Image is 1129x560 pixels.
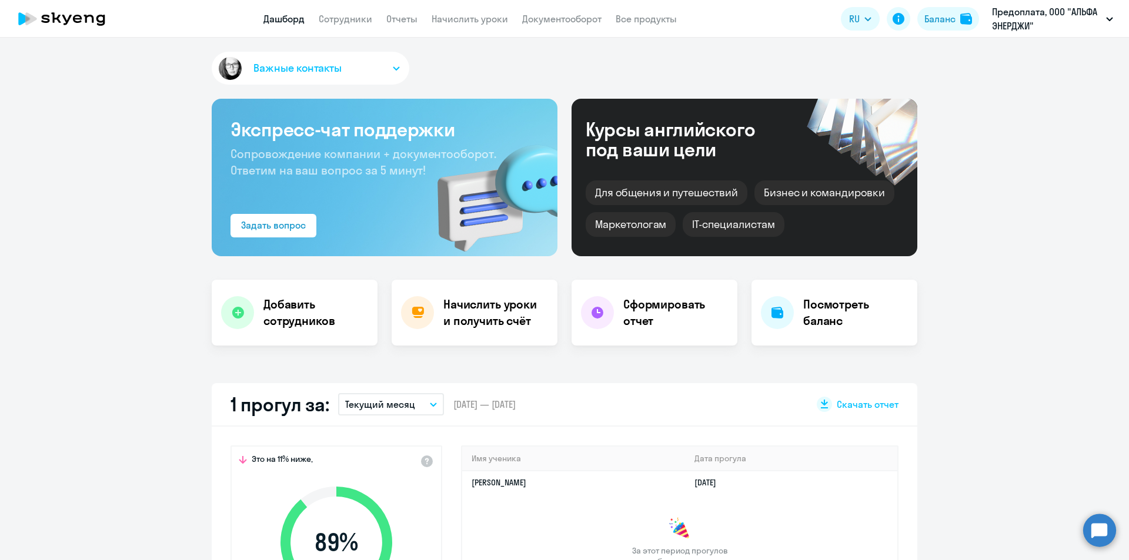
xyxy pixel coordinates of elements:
h4: Сформировать отчет [623,296,728,329]
span: Скачать отчет [837,398,898,411]
div: Курсы английского под ваши цели [586,119,787,159]
p: Текущий месяц [345,397,415,411]
div: Баланс [924,12,956,26]
img: bg-img [420,124,557,256]
button: RU [841,7,880,31]
div: Для общения и путешествий [586,180,747,205]
div: Задать вопрос [241,218,306,232]
div: Маркетологам [586,212,676,237]
th: Дата прогула [685,447,897,471]
h4: Добавить сотрудников [263,296,368,329]
button: Важные контакты [212,52,409,85]
span: [DATE] — [DATE] [453,398,516,411]
a: Сотрудники [319,13,372,25]
button: Предоплата, ООО "АЛЬФА ЭНЕРДЖИ" [986,5,1119,33]
a: Отчеты [386,13,417,25]
a: Все продукты [616,13,677,25]
button: Текущий месяц [338,393,444,415]
button: Задать вопрос [231,214,316,237]
th: Имя ученика [462,447,685,471]
a: Начислить уроки [432,13,508,25]
h4: Начислить уроки и получить счёт [443,296,546,329]
h3: Экспресс-чат поддержки [231,118,539,141]
p: Предоплата, ООО "АЛЬФА ЭНЕРДЖИ" [992,5,1101,33]
div: Бизнес и командировки [754,180,894,205]
h2: 1 прогул за: [231,393,329,416]
a: Дашборд [263,13,305,25]
div: IT-специалистам [683,212,784,237]
span: Это на 11% ниже, [252,454,313,468]
a: [PERSON_NAME] [472,477,526,488]
span: Важные контакты [253,61,342,76]
span: 89 % [269,528,404,556]
h4: Посмотреть баланс [803,296,908,329]
span: Сопровождение компании + документооборот. Ответим на ваш вопрос за 5 минут! [231,146,496,177]
a: Документооборот [522,13,602,25]
a: [DATE] [694,477,726,488]
img: balance [960,13,972,25]
span: RU [849,12,860,26]
img: congrats [668,517,692,541]
button: Балансbalance [917,7,979,31]
img: avatar [216,55,244,82]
